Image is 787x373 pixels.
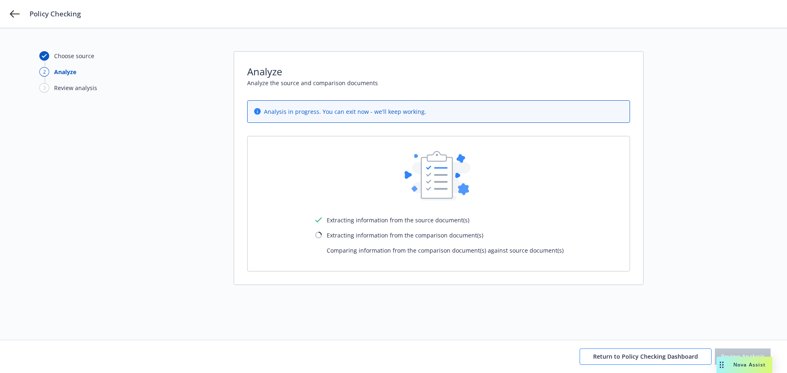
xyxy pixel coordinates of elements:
span: Nova Assist [733,361,766,368]
span: Analysis in progress. You can exit now - we'll keep working. [264,107,426,116]
span: Return to Policy Checking Dashboard [593,353,698,360]
div: 2 [39,67,49,77]
div: Drag to move [716,357,727,373]
span: Extracting information from the source document(s) [327,216,469,224]
button: Return to Policy Checking Dashboard [580,348,712,365]
span: Comparing information from the comparison document(s) against source document(s) [327,246,564,255]
div: Review analysis [54,84,97,92]
span: Review Analysis [721,353,765,360]
div: Choose source [54,52,94,60]
span: Analyze [247,65,630,79]
div: Analyze [54,68,76,76]
button: Review Analysis [715,348,771,365]
div: 3 [39,83,49,93]
span: Analyze the source and comparison documents [247,79,630,87]
span: Extracting information from the comparison document(s) [327,231,483,240]
span: Policy Checking [30,9,81,19]
button: Nova Assist [716,357,772,373]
